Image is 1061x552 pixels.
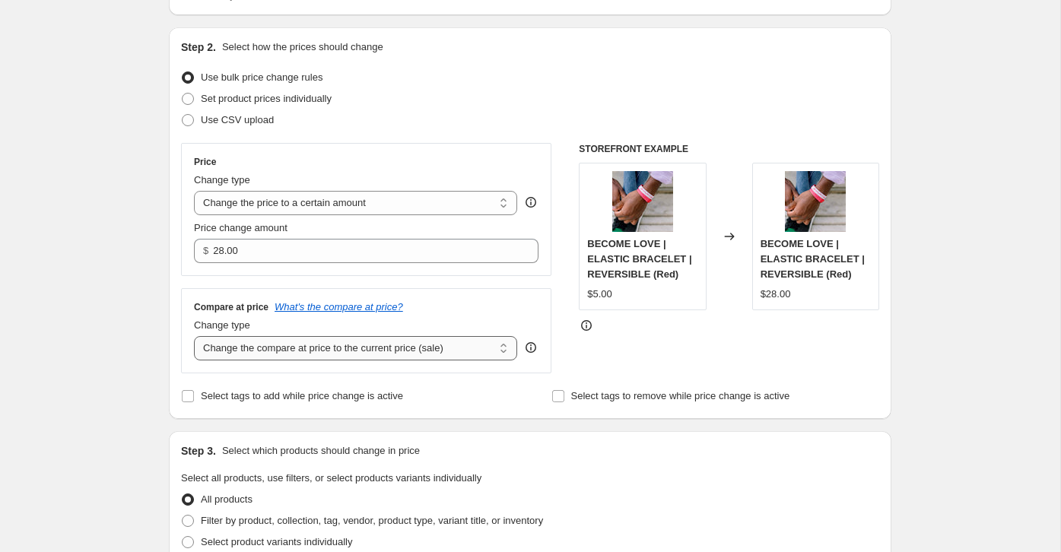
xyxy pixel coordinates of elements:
[587,238,691,280] span: BECOME LOVE | ELASTIC BRACELET | REVERSIBLE (Red)
[203,245,208,256] span: $
[523,195,538,210] div: help
[201,536,352,547] span: Select product variants individually
[213,239,515,263] input: 80.00
[579,143,879,155] h6: STOREFRONT EXAMPLE
[181,443,216,458] h2: Step 3.
[587,287,612,302] div: $5.00
[201,493,253,505] span: All products
[201,93,332,104] span: Set product prices individually
[194,156,216,168] h3: Price
[181,472,481,484] span: Select all products, use filters, or select products variants individually
[275,301,403,312] button: What's the compare at price?
[222,443,420,458] p: Select which products should change in price
[571,390,790,401] span: Select tags to remove while price change is active
[181,40,216,55] h2: Step 2.
[761,287,791,302] div: $28.00
[201,71,322,83] span: Use bulk price change rules
[201,515,543,526] span: Filter by product, collection, tag, vendor, product type, variant title, or inventory
[201,114,274,125] span: Use CSV upload
[761,238,865,280] span: BECOME LOVE | ELASTIC BRACELET | REVERSIBLE (Red)
[612,171,673,232] img: IMG_8162_80x.jpg
[523,340,538,355] div: help
[222,40,383,55] p: Select how the prices should change
[194,174,250,186] span: Change type
[194,222,287,233] span: Price change amount
[785,171,846,232] img: IMG_8162_80x.jpg
[194,319,250,331] span: Change type
[194,301,268,313] h3: Compare at price
[201,390,403,401] span: Select tags to add while price change is active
